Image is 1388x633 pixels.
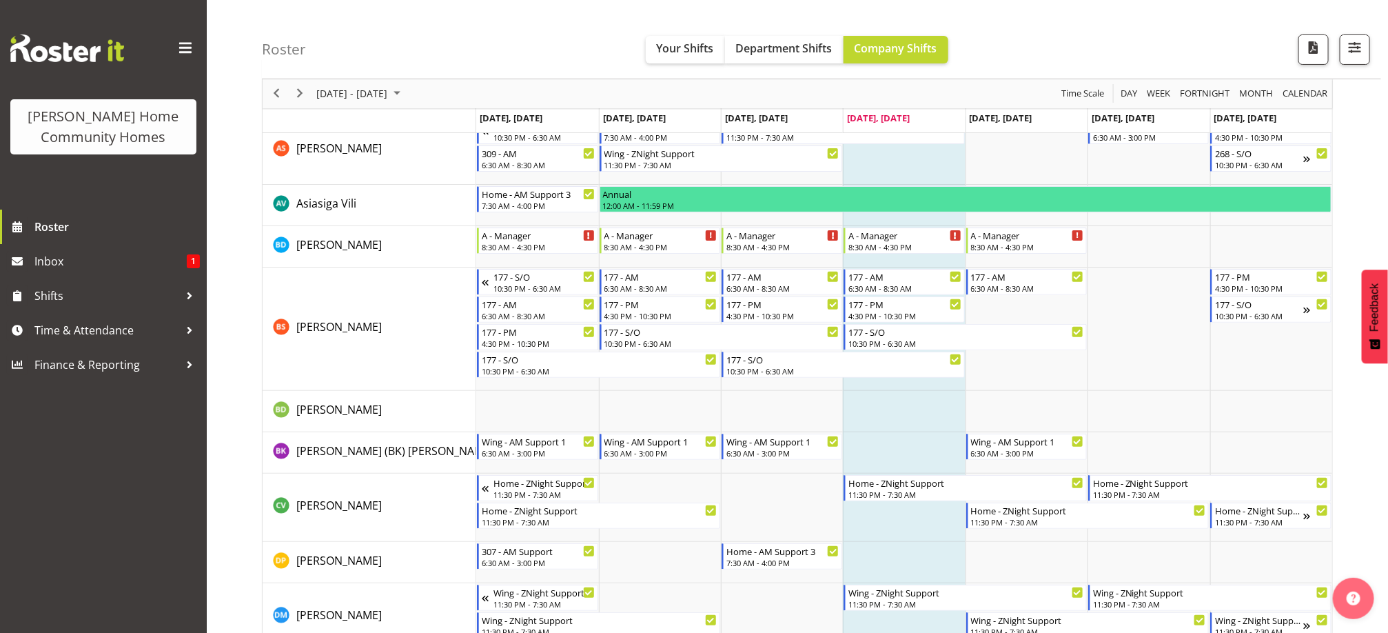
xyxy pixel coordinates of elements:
div: Billie Sothern"s event - 177 - AM Begin From Monday, September 29, 2025 at 6:30:00 AM GMT+13:00 E... [477,297,598,323]
span: [PERSON_NAME] (BK) [PERSON_NAME] [296,443,493,459]
td: Asiasiga Vili resource [263,185,476,226]
div: Billie Sothern"s event - 177 - S/O Begin From Wednesday, October 1, 2025 at 10:30:00 PM GMT+13:00... [722,352,965,378]
div: Brijesh (BK) Kachhadiya"s event - Wing - AM Support 1 Begin From Tuesday, September 30, 2025 at 6... [600,434,720,460]
div: 177 - PM [604,297,717,311]
div: 11:30 PM - 7:30 AM [604,159,839,170]
div: Barbara Dunlop"s event - A - Manager Begin From Thursday, October 2, 2025 at 8:30:00 AM GMT+13:00... [844,228,964,254]
div: Brijesh (BK) Kachhadiya"s event - Wing - AM Support 1 Begin From Wednesday, October 1, 2025 at 6:... [722,434,842,460]
span: Feedback [1369,283,1381,332]
div: Wing - ZNight Support [493,585,594,599]
div: Home - ZNight Support [493,476,594,490]
div: Barbara Dunlop"s event - A - Manager Begin From Monday, September 29, 2025 at 8:30:00 AM GMT+13:0... [477,228,598,254]
div: 177 - S/O [604,325,839,339]
a: [PERSON_NAME] [296,319,382,335]
span: [DATE], [DATE] [847,112,910,124]
span: Month [1238,86,1274,103]
div: Wing - ZNight Support [848,585,1083,599]
div: Cheenee Vargas"s event - Home - ZNight Support Begin From Thursday, October 2, 2025 at 11:30:00 P... [844,475,1087,501]
div: Sep 29 - Oct 05, 2025 [312,79,409,108]
div: 4:30 PM - 10:30 PM [604,310,717,321]
div: 177 - AM [971,270,1083,283]
div: Home - ZNight Support [971,503,1206,517]
div: Home - ZNight Support [482,503,717,517]
div: 6:30 AM - 8:30 AM [482,159,594,170]
div: Cheenee Vargas"s event - Home - ZNight Support Begin From Friday, October 3, 2025 at 11:30:00 PM ... [966,503,1210,529]
div: Billie Sothern"s event - 177 - PM Begin From Tuesday, September 30, 2025 at 4:30:00 PM GMT+13:00 ... [600,297,720,323]
div: Arshdeep Singh"s event - Wing - ZNight Support Begin From Tuesday, September 30, 2025 at 11:30:00... [600,145,843,172]
button: Your Shifts [646,36,725,63]
div: 177 - S/O [726,352,961,366]
td: Billie Sothern resource [263,268,476,391]
button: Department Shifts [725,36,844,63]
div: 10:30 PM - 6:30 AM [848,338,1083,349]
span: Day [1119,86,1139,103]
span: [DATE], [DATE] [725,112,788,124]
div: A - Manager [604,228,717,242]
span: [PERSON_NAME] [296,141,382,156]
div: 10:30 PM - 6:30 AM [493,283,594,294]
span: Your Shifts [657,41,714,56]
span: [DATE], [DATE] [1214,112,1277,124]
div: Billie Sothern"s event - 177 - S/O Begin From Tuesday, September 30, 2025 at 10:30:00 PM GMT+13:0... [600,324,843,350]
span: [PERSON_NAME] [296,498,382,513]
span: Asiasiga Vili [296,196,356,211]
div: 11:30 PM - 7:30 AM [1215,516,1303,527]
div: 177 - AM [604,270,717,283]
button: Company Shifts [844,36,948,63]
span: [PERSON_NAME] [296,402,382,417]
div: Cheenee Vargas"s event - Home - ZNight Support Begin From Sunday, September 28, 2025 at 11:30:00 ... [477,475,598,501]
span: Department Shifts [736,41,833,56]
div: 10:30 PM - 6:30 AM [1215,159,1303,170]
div: 11:30 PM - 7:30 AM [848,599,1083,610]
div: 6:30 AM - 8:30 AM [848,283,961,294]
div: Daljeet Prasad"s event - 307 - AM Support Begin From Monday, September 29, 2025 at 6:30:00 AM GMT... [477,543,598,570]
div: A - Manager [848,228,961,242]
div: Billie Sothern"s event - 177 - S/O Begin From Monday, September 29, 2025 at 10:30:00 PM GMT+13:00... [477,352,720,378]
div: Brijesh (BK) Kachhadiya"s event - Wing - AM Support 1 Begin From Friday, October 3, 2025 at 6:30:... [966,434,1087,460]
div: Billie Sothern"s event - 177 - AM Begin From Wednesday, October 1, 2025 at 6:30:00 AM GMT+13:00 E... [722,269,842,295]
span: Shifts [34,285,179,306]
div: 4:30 PM - 10:30 PM [482,338,594,349]
div: Billie Sothern"s event - 177 - AM Begin From Thursday, October 2, 2025 at 6:30:00 AM GMT+13:00 En... [844,269,964,295]
div: Home - AM Support 3 [726,544,839,558]
div: 8:30 AM - 4:30 PM [482,241,594,252]
div: 8:30 AM - 4:30 PM [604,241,717,252]
div: 11:30 PM - 7:30 AM [1093,599,1328,610]
h4: Roster [262,41,306,57]
img: help-xxl-2.png [1347,592,1360,605]
div: Billie Sothern"s event - 177 - S/O Begin From Sunday, September 28, 2025 at 10:30:00 PM GMT+13:00... [477,269,598,295]
div: 11:30 PM - 7:30 AM [493,599,594,610]
span: calendar [1281,86,1329,103]
a: [PERSON_NAME] [296,237,382,253]
span: Fortnight [1178,86,1231,103]
a: [PERSON_NAME] [296,552,382,569]
div: [PERSON_NAME] Home Community Homes [24,106,183,148]
td: Brijesh (BK) Kachhadiya resource [263,432,476,474]
div: Wing - AM Support 1 [971,434,1083,448]
div: Cheenee Vargas"s event - Home - ZNight Support Begin From Monday, September 29, 2025 at 11:30:00 ... [477,503,720,529]
div: Home - ZNight Support [1093,476,1328,490]
span: [DATE], [DATE] [970,112,1032,124]
a: [PERSON_NAME] (BK) [PERSON_NAME] [296,443,493,459]
div: 177 - S/O [482,352,717,366]
img: Rosterit website logo [10,34,124,62]
div: Home - ZNight Support [1215,503,1303,517]
span: [PERSON_NAME] [296,319,382,334]
td: Billie-Rose Dunlop resource [263,391,476,432]
span: [DATE], [DATE] [480,112,542,124]
div: 10:30 PM - 6:30 AM [482,365,717,376]
td: Daljeet Prasad resource [263,542,476,583]
div: A - Manager [726,228,839,242]
div: Wing - ZNight Support [604,146,839,160]
div: Daniel Marticio"s event - Wing - ZNight Support Begin From Saturday, October 4, 2025 at 11:30:00 ... [1088,585,1331,611]
div: Daljeet Prasad"s event - Home - AM Support 3 Begin From Wednesday, October 1, 2025 at 7:30:00 AM ... [722,543,842,570]
div: previous period [265,79,288,108]
div: 11:30 PM - 7:30 AM [482,516,717,527]
div: 309 - AM [482,146,594,160]
div: Cheenee Vargas"s event - Home - ZNight Support Begin From Saturday, October 4, 2025 at 11:30:00 P... [1088,475,1331,501]
div: 307 - AM Support [482,544,594,558]
button: Feedback - Show survey [1362,270,1388,363]
div: A - Manager [971,228,1083,242]
div: 11:30 PM - 7:30 AM [1093,489,1328,500]
button: October 2025 [314,86,407,103]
